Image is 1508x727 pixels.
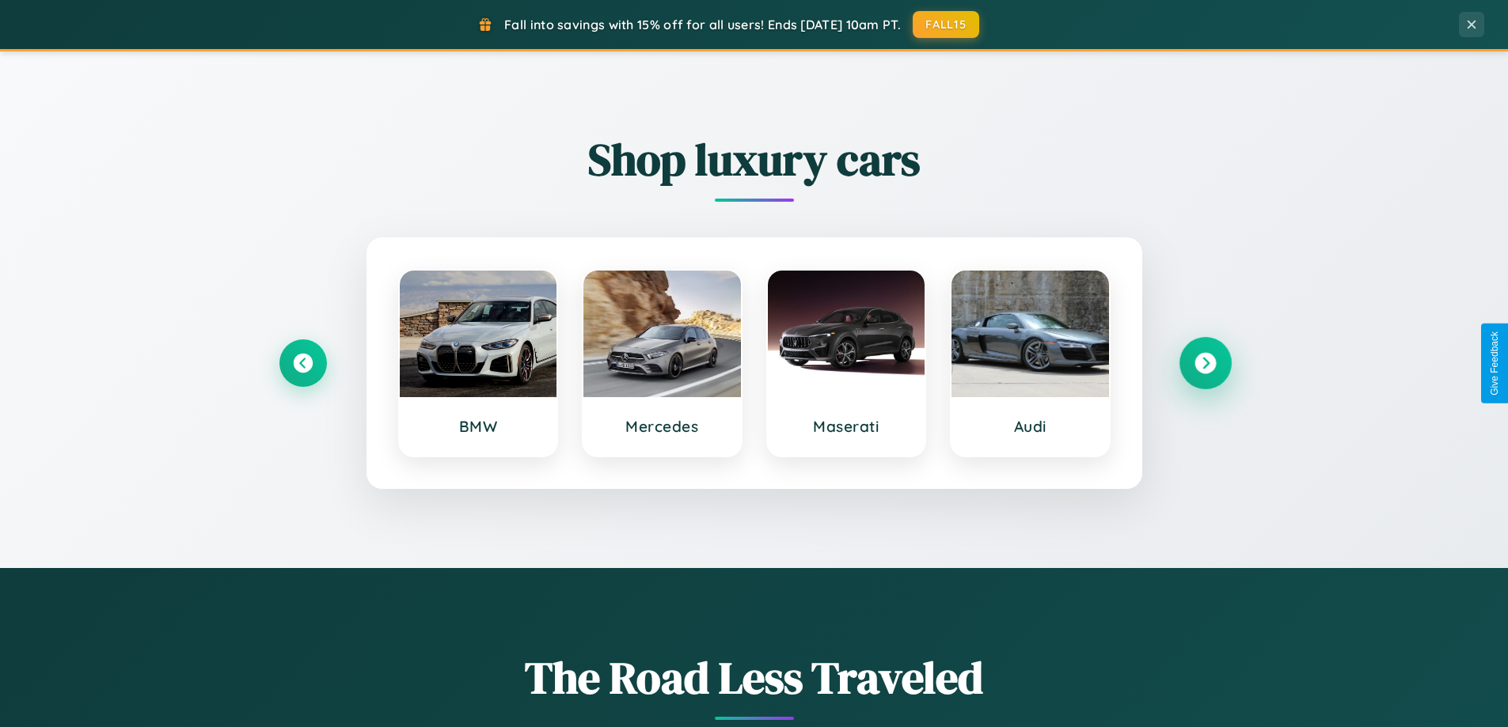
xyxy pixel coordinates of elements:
span: Fall into savings with 15% off for all users! Ends [DATE] 10am PT. [504,17,901,32]
button: FALL15 [913,11,979,38]
h3: BMW [416,417,541,436]
h3: Mercedes [599,417,725,436]
h3: Audi [967,417,1093,436]
h1: The Road Less Traveled [279,647,1229,708]
div: Give Feedback [1489,331,1500,396]
h2: Shop luxury cars [279,129,1229,190]
h3: Maserati [784,417,910,436]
